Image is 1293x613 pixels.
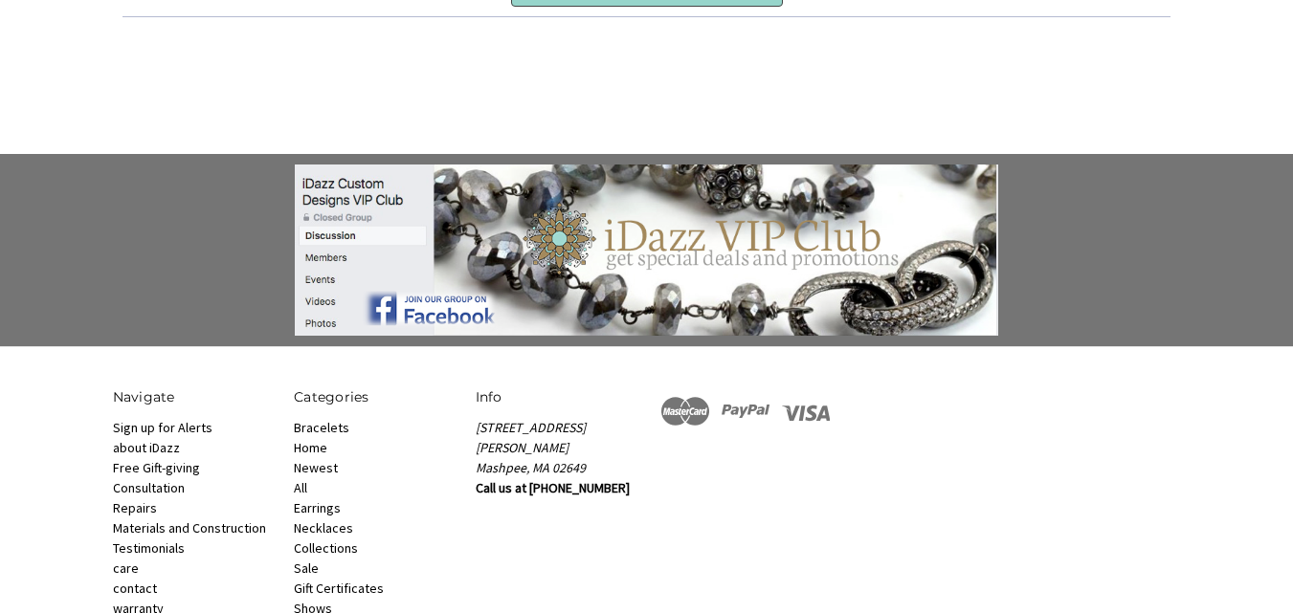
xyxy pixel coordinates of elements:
a: Home [294,439,327,456]
a: Sign up for Alerts [113,419,212,436]
a: Bracelets [294,419,349,436]
a: All [294,479,307,496]
a: Earrings [294,499,341,516]
h5: Info [476,387,637,407]
a: care [113,559,139,577]
a: about iDazz [113,439,180,456]
a: Free Gift-giving Consultation [113,459,200,496]
a: Gift Certificates [294,580,384,597]
a: Testimonials [113,539,185,557]
a: Collections [294,539,358,557]
strong: Call us at [PHONE_NUMBER] [476,479,630,496]
a: Join the group! [73,164,1221,336]
h5: Categories [294,387,456,407]
h5: Navigate [113,387,275,407]
img: banner-large.jpg [295,164,998,336]
a: Newest [294,459,338,476]
a: Repairs [113,499,157,516]
a: Materials and Construction [113,519,266,536]
a: contact [113,580,157,597]
address: [STREET_ADDRESS][PERSON_NAME] Mashpee, MA 02649 [476,418,637,478]
a: Necklaces [294,519,353,536]
a: Sale [294,559,319,577]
